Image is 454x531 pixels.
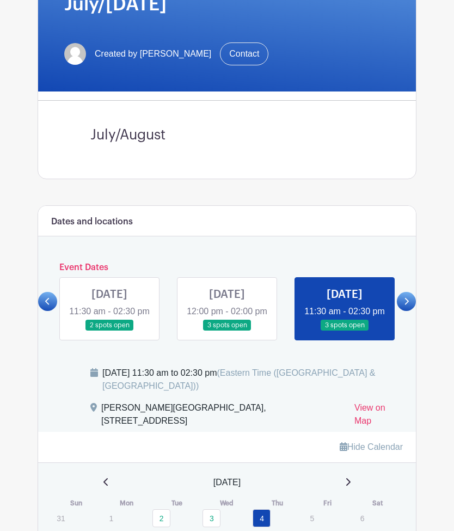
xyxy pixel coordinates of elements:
p: 31 [52,510,70,527]
a: Hide Calendar [340,442,403,451]
th: Wed [202,498,252,509]
div: [DATE] 11:30 am to 02:30 pm [102,367,403,393]
p: 5 [303,510,321,527]
span: (Eastern Time ([GEOGRAPHIC_DATA] & [GEOGRAPHIC_DATA])) [102,368,376,390]
h3: July/August [90,127,364,144]
p: 1 [102,510,120,527]
th: Fri [302,498,352,509]
a: 3 [203,509,220,527]
a: View on Map [354,401,403,432]
h6: Dates and locations [51,217,133,227]
a: 2 [152,509,170,527]
span: Created by [PERSON_NAME] [95,47,211,60]
th: Thu [252,498,302,509]
img: default-ce2991bfa6775e67f084385cd625a349d9dcbb7a52a09fb2fda1e96e2d18dcdb.png [64,43,86,65]
a: 4 [253,509,271,527]
th: Tue [152,498,202,509]
p: 6 [353,510,371,527]
span: [DATE] [213,476,241,489]
th: Sun [51,498,101,509]
th: Sat [353,498,403,509]
div: [PERSON_NAME][GEOGRAPHIC_DATA], [STREET_ADDRESS] [101,401,346,432]
th: Mon [101,498,151,509]
h6: Event Dates [57,263,397,273]
a: Contact [220,42,268,65]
